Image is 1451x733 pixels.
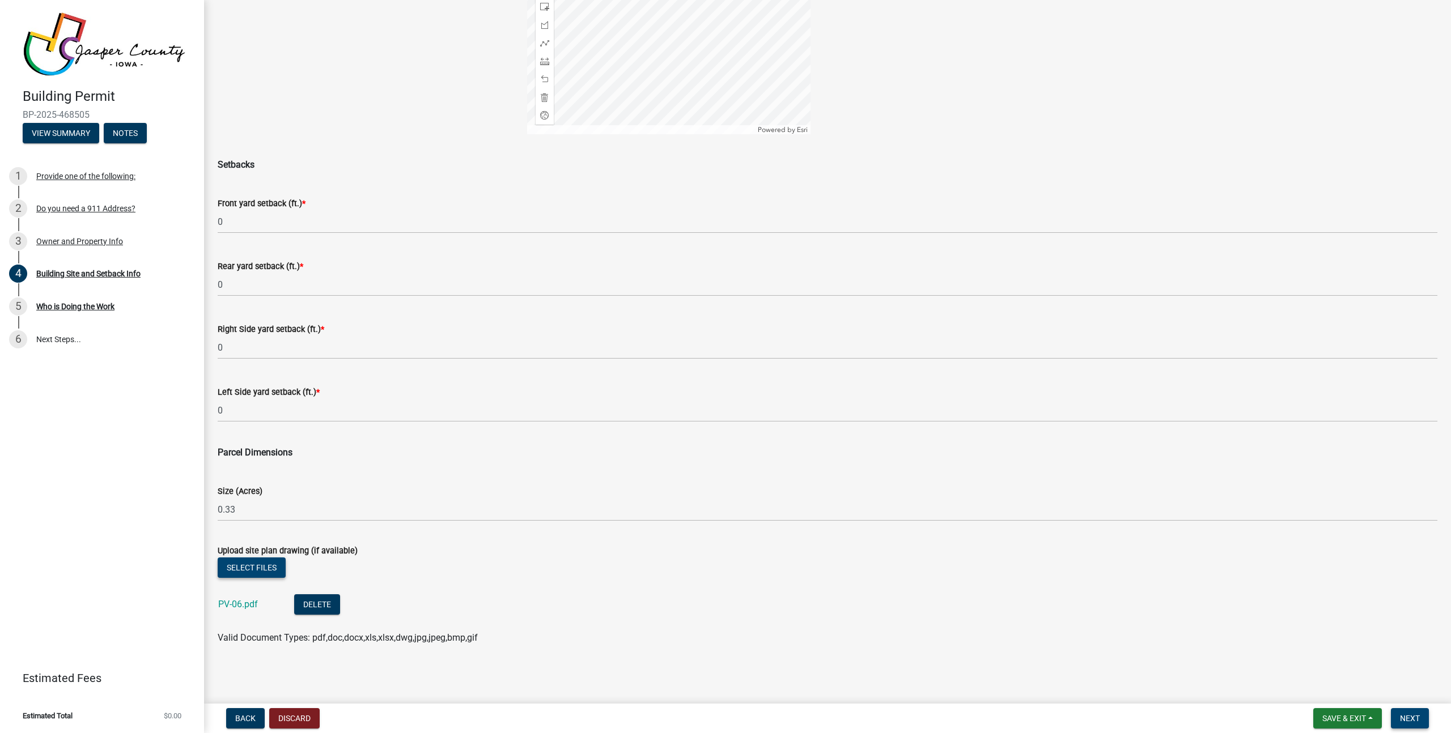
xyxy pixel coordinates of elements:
[164,712,181,719] span: $0.00
[36,237,123,245] div: Owner and Property Info
[36,270,141,278] div: Building Site and Setback Info
[9,167,27,185] div: 1
[218,447,292,458] span: Parcel Dimensions
[218,547,358,555] label: Upload site plan drawing (if available)
[218,159,254,170] span: Setbacks
[1391,708,1429,728] button: Next
[269,708,320,728] button: Discard
[36,172,135,180] div: Provide one of the following:
[23,12,186,76] img: Jasper County, Iowa
[36,204,135,212] div: Do you need a 911 Address?
[226,708,265,728] button: Back
[23,109,181,120] span: BP-2025-468505
[23,712,73,719] span: Estimated Total
[9,232,27,250] div: 3
[23,129,99,138] wm-modal-confirm: Summary
[9,667,186,689] a: Estimated Fees
[294,600,340,611] wm-modal-confirm: Delete Document
[1322,714,1366,723] span: Save & Exit
[797,126,808,134] a: Esri
[218,599,258,610] a: PV-06.pdf
[218,389,320,397] label: Left Side yard setback (ft.)
[9,199,27,218] div: 2
[755,125,811,134] div: Powered by
[235,714,256,723] span: Back
[294,594,340,615] button: Delete
[104,129,147,138] wm-modal-confirm: Notes
[9,265,27,283] div: 4
[218,263,303,271] label: Rear yard setback (ft.)
[218,488,262,496] label: Size (Acres)
[23,88,195,105] h4: Building Permit
[1313,708,1382,728] button: Save & Exit
[23,123,99,143] button: View Summary
[1400,714,1420,723] span: Next
[9,297,27,316] div: 5
[218,557,286,578] button: Select files
[218,200,306,208] label: Front yard setback (ft.)
[104,123,147,143] button: Notes
[218,632,478,643] span: Valid Document Types: pdf,doc,docx,xls,xlsx,dwg,jpg,jpeg,bmp,gif
[218,326,324,334] label: Right Side yard setback (ft.)
[36,302,114,310] div: Who is Doing the Work
[9,330,27,348] div: 6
